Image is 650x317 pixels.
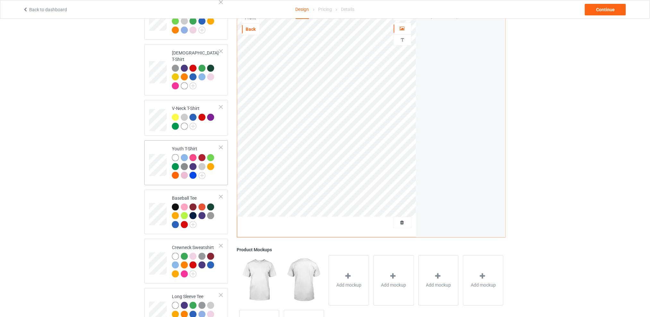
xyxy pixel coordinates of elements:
[471,282,496,288] span: Add mockup
[144,190,228,235] div: Baseball Tee
[198,27,206,34] img: svg+xml;base64,PD94bWwgdmVyc2lvbj0iMS4wIiBlbmNvZGluZz0iVVRGLTgiPz4KPHN2ZyB3aWR0aD0iMjJweCIgaGVpZ2...
[172,195,220,228] div: Baseball Tee
[400,37,406,43] img: svg%3E%0A
[242,26,259,32] div: Back
[172,244,220,277] div: Crewneck Sweatshirt
[239,255,279,305] img: regular.jpg
[329,255,369,305] div: Add mockup
[418,255,459,305] div: Add mockup
[144,100,228,136] div: V-Neck T-Shirt
[190,221,197,228] img: svg+xml;base64,PD94bWwgdmVyc2lvbj0iMS4wIiBlbmNvZGluZz0iVVRGLTgiPz4KPHN2ZyB3aWR0aD0iMjJweCIgaGVpZ2...
[284,255,324,305] img: regular.jpg
[296,0,309,19] div: Design
[190,82,197,89] img: svg+xml;base64,PD94bWwgdmVyc2lvbj0iMS4wIiBlbmNvZGluZz0iVVRGLTgiPz4KPHN2ZyB3aWR0aD0iMjJweCIgaGVpZ2...
[374,255,414,305] div: Add mockup
[172,0,220,33] div: Hooded Sweatshirt
[237,246,506,253] div: Product Mockups
[144,140,228,185] div: Youth T-Shirt
[172,105,220,129] div: V-Neck T-Shirt
[318,0,332,18] div: Pricing
[336,282,361,288] span: Add mockup
[207,212,214,219] img: heather_texture.png
[172,146,220,179] div: Youth T-Shirt
[190,271,197,278] img: svg+xml;base64,PD94bWwgdmVyc2lvbj0iMS4wIiBlbmNvZGluZz0iVVRGLTgiPz4KPHN2ZyB3aWR0aD0iMjJweCIgaGVpZ2...
[190,123,197,130] img: svg+xml;base64,PD94bWwgdmVyc2lvbj0iMS4wIiBlbmNvZGluZz0iVVRGLTgiPz4KPHN2ZyB3aWR0aD0iMjJweCIgaGVpZ2...
[463,255,503,305] div: Add mockup
[198,172,206,179] img: svg+xml;base64,PD94bWwgdmVyc2lvbj0iMS4wIiBlbmNvZGluZz0iVVRGLTgiPz4KPHN2ZyB3aWR0aD0iMjJweCIgaGVpZ2...
[381,282,406,288] span: Add mockup
[426,282,451,288] span: Add mockup
[144,44,228,96] div: [DEMOGRAPHIC_DATA] T-Shirt
[144,239,228,284] div: Crewneck Sweatshirt
[23,7,67,12] a: Back to dashboard
[172,50,220,89] div: [DEMOGRAPHIC_DATA] T-Shirt
[341,0,354,18] div: Details
[585,4,626,15] div: Continue
[181,163,188,170] img: heather_texture.png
